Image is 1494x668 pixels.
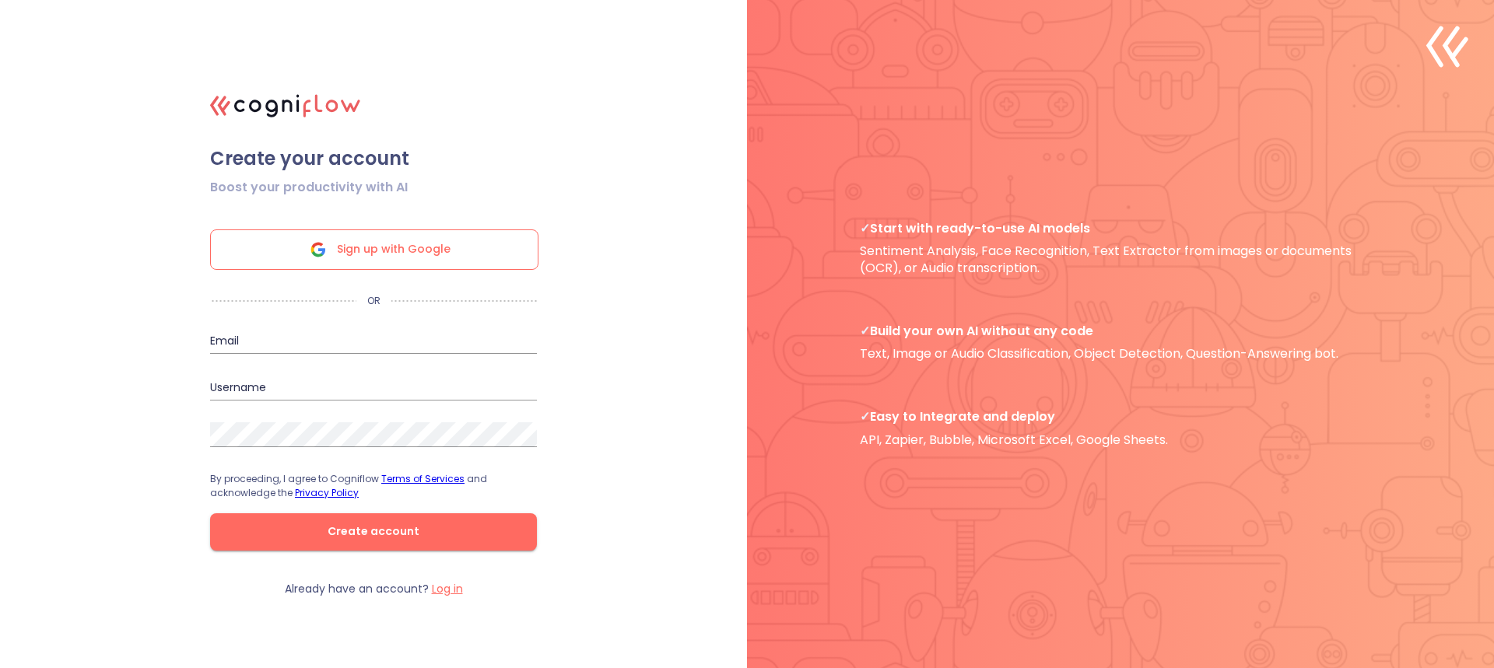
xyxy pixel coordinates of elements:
span: Sign up with Google [337,230,451,269]
span: Boost your productivity with AI [210,178,408,197]
button: Create account [210,513,537,551]
label: Log in [432,581,463,596]
span: Start with ready-to-use AI models [860,220,1381,236]
p: Sentiment Analysis, Face Recognition, Text Extractor from images or documents (OCR), or Audio tra... [860,220,1381,276]
p: API, Zapier, Bubble, Microsoft Excel, Google Sheets. [860,408,1381,448]
p: Text, Image or Audio Classification, Object Detection, Question-Answering bot. [860,323,1381,362]
a: Privacy Policy [295,486,359,499]
div: Sign up with Google [210,229,538,270]
a: Terms of Services [381,472,465,485]
p: By proceeding, I agree to Cogniflow and acknowledge the [210,472,537,500]
p: OR [356,295,391,307]
span: Easy to Integrate and deploy [860,408,1381,425]
span: Create account [235,522,512,541]
b: ✓ [860,219,870,237]
p: Already have an account? [285,582,463,596]
span: Build your own AI without any code [860,323,1381,339]
b: ✓ [860,322,870,340]
span: Create your account [210,147,537,170]
b: ✓ [860,407,870,425]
